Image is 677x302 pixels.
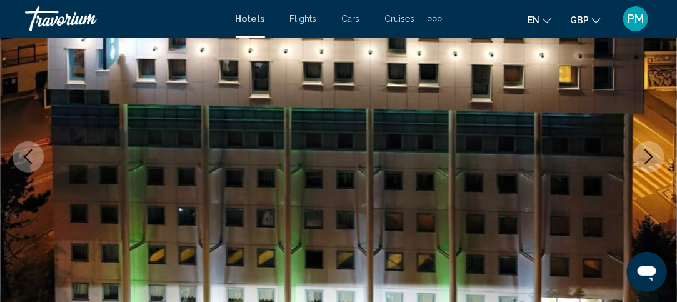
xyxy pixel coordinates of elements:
button: Change language [528,11,551,29]
a: Cruises [385,14,415,24]
iframe: Button to launch messaging window [627,252,667,292]
a: Travorium [25,6,223,31]
button: Previous image [13,141,44,173]
a: Cars [342,14,360,24]
span: en [528,15,539,25]
button: Extra navigation items [428,9,442,29]
a: Flights [290,14,317,24]
button: Next image [633,141,664,173]
span: GBP [570,15,589,25]
button: User Menu [619,6,652,32]
a: Hotels [236,14,265,24]
span: PM [628,13,644,25]
button: Change currency [570,11,601,29]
